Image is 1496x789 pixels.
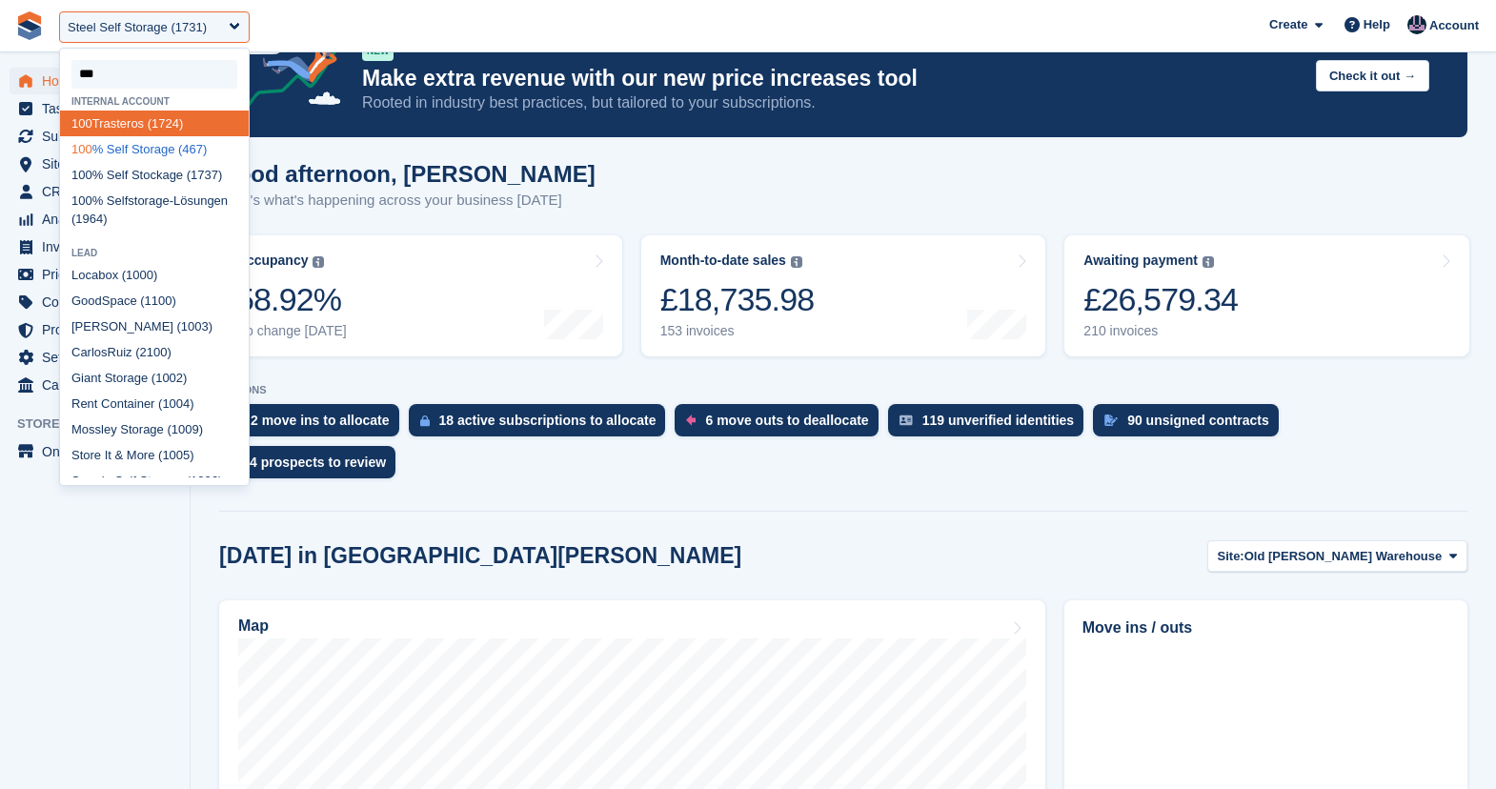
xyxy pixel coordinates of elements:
[60,391,249,416] div: Rent Container ( 4)
[705,413,868,428] div: 6 move outs to deallocate
[60,111,249,136] div: Trasteros (1724)
[1269,15,1307,34] span: Create
[60,248,249,258] div: Lead
[42,206,156,233] span: Analytics
[172,422,192,436] span: 100
[1429,16,1479,35] span: Account
[162,448,183,462] span: 100
[439,413,657,428] div: 18 active subscriptions to allocate
[42,316,156,343] span: Protection
[17,415,190,434] span: Storefront
[238,617,269,635] h2: Map
[675,404,887,446] a: 6 move outs to deallocate
[1083,323,1238,339] div: 210 invoices
[686,415,696,426] img: move_outs_to_deallocate_icon-f764333ba52eb49d3ac5e1228854f67142a1ed5810a6f6cc68b1a99e826820c5.svg
[1083,280,1238,319] div: £26,579.34
[42,233,156,260] span: Invoices
[10,178,180,205] a: menu
[15,11,44,40] img: stora-icon-8386f47178a22dfd0bd8f6a31ec36ba5ce8667c1dd55bd0f319d3a0aa187defe.svg
[10,438,180,465] a: menu
[60,188,249,233] div: % Selfstorage-Lösungen (1964)
[1244,547,1443,566] span: Old [PERSON_NAME] Warehouse
[236,323,347,339] div: No change [DATE]
[791,256,802,268] img: icon-info-grey-7440780725fd019a000dd9b08b2336e03edf1995a4989e88bcd33f0948082b44.svg
[42,68,156,94] span: Home
[313,256,324,268] img: icon-info-grey-7440780725fd019a000dd9b08b2336e03edf1995a4989e88bcd33f0948082b44.svg
[147,345,168,359] span: 100
[219,190,596,212] p: Here's what's happening across your business [DATE]
[236,253,308,269] div: Occupancy
[42,123,156,150] span: Subscriptions
[362,65,1301,92] p: Make extra revenue with our new price increases tool
[660,280,815,319] div: £18,735.98
[251,413,390,428] div: 2 move ins to allocate
[60,442,249,468] div: Store It & More ( 5)
[71,193,92,208] span: 100
[228,10,361,118] img: price-adjustments-announcement-icon-8257ccfd72463d97f412b2fc003d46551f7dbcb40ab6d574587a9cd5c0d94...
[42,344,156,371] span: Settings
[10,316,180,343] a: menu
[660,323,815,339] div: 153 invoices
[1104,415,1118,426] img: contract_signature_icon-13c848040528278c33f63329250d36e43548de30e8caae1d1a13099fd9432cc5.svg
[1407,15,1426,34] img: Oliver Bruce
[42,372,156,398] span: Capital
[660,253,786,269] div: Month-to-date sales
[155,371,176,385] span: 100
[217,235,622,356] a: Occupancy 58.92% No change [DATE]
[152,293,172,308] span: 100
[219,404,409,446] a: 2 move ins to allocate
[126,268,147,282] span: 100
[60,314,249,339] div: [PERSON_NAME] ( 3)
[42,261,156,288] span: Pricing
[1207,540,1467,572] button: Site: Old [PERSON_NAME] Warehouse
[1064,235,1469,356] a: Awaiting payment £26,579.34 210 invoices
[60,136,249,162] div: % Self Storage (467)
[1364,15,1390,34] span: Help
[60,288,249,314] div: GoodSpace (1 )
[10,372,180,398] a: menu
[888,404,1094,446] a: 119 unverified identities
[420,415,430,427] img: active_subscription_to_allocate_icon-d502201f5373d7db506a760aba3b589e785aa758c864c3986d89f69b8ff3...
[1218,547,1244,566] span: Site:
[60,262,249,288] div: Locabox ( 0)
[68,18,207,37] div: Steel Self Storage (1731)
[10,289,180,315] a: menu
[191,474,212,488] span: 100
[42,151,156,177] span: Sites
[1127,413,1269,428] div: 90 unsigned contracts
[60,416,249,442] div: Mossley Storage ( 9)
[10,233,180,260] a: menu
[42,289,156,315] span: Coupons
[1093,404,1288,446] a: 90 unsigned contracts
[60,365,249,391] div: Giant Storage ( 2)
[60,162,249,188] div: % Self Stockage (1737)
[42,95,156,122] span: Tasks
[10,151,180,177] a: menu
[1082,617,1449,639] h2: Move ins / outs
[71,116,92,131] span: 100
[1203,256,1214,268] img: icon-info-grey-7440780725fd019a000dd9b08b2336e03edf1995a4989e88bcd33f0948082b44.svg
[42,178,156,205] span: CRM
[10,68,180,94] a: menu
[236,280,347,319] div: 58.92%
[900,415,913,426] img: verify_identity-adf6edd0f0f0b5bbfe63781bf79b02c33cf7c696d77639b501bdc392416b5a36.svg
[641,235,1046,356] a: Month-to-date sales £18,735.98 153 invoices
[60,339,249,365] div: CarlosRuiz (2 )
[60,468,249,494] div: Sperrin Self Storage ( 6)
[219,543,741,569] h2: [DATE] in [GEOGRAPHIC_DATA][PERSON_NAME]
[42,438,156,465] span: Online Store
[10,95,180,122] a: menu
[219,384,1467,396] p: ACTIONS
[250,455,386,470] div: 4 prospects to review
[1083,253,1198,269] div: Awaiting payment
[60,96,249,107] div: Internal account
[409,404,676,446] a: 18 active subscriptions to allocate
[362,92,1301,113] p: Rooted in industry best practices, but tailored to your subscriptions.
[1316,60,1429,91] button: Check it out →
[10,123,180,150] a: menu
[10,261,180,288] a: menu
[181,319,202,334] span: 100
[219,161,596,187] h1: Good afternoon, [PERSON_NAME]
[71,142,92,156] span: 100
[71,168,92,182] span: 100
